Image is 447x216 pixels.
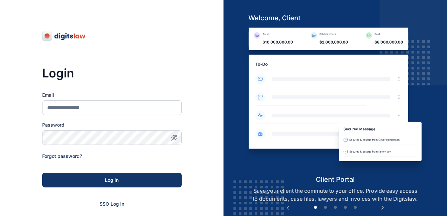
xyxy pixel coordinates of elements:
img: client-portal [243,28,427,175]
button: 5 [352,204,359,211]
a: SSO Log in [100,201,124,207]
button: Next [379,204,386,211]
button: 1 [312,204,319,211]
button: 2 [322,204,329,211]
h3: Login [42,66,182,80]
img: digitslaw-logo [42,31,86,41]
h5: client portal [243,175,427,184]
button: 4 [342,204,349,211]
p: Save your client the commute to your office. Provide easy access to documents, case files, lawyer... [243,187,427,203]
a: Forgot password? [42,153,82,159]
h5: welcome, client [243,13,427,23]
div: Log in [53,177,171,183]
button: Previous [285,204,291,211]
label: Email [42,92,182,98]
label: Password [42,122,182,128]
button: Log in [42,173,182,187]
button: 3 [332,204,339,211]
